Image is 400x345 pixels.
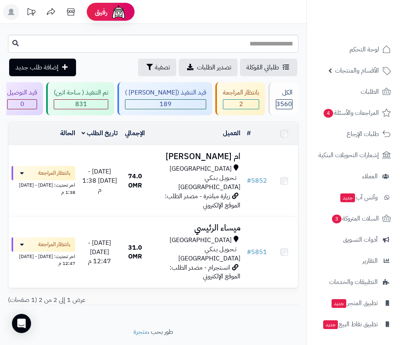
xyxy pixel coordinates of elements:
[152,152,240,161] h3: ام [PERSON_NAME]
[179,59,238,76] a: تصدير الطلبات
[205,245,236,254] span: تـحـويـل بـنـكـي
[7,88,37,97] div: قيد التوصيل
[312,272,395,292] a: التطبيقات والخدمات
[205,173,236,183] span: تـحـويـل بـنـكـي
[312,40,395,59] a: لوحة التحكم
[2,296,304,305] div: عرض 1 إلى 2 من 2 (1 صفحات)
[178,182,240,192] span: [GEOGRAPHIC_DATA]
[82,167,117,195] span: [DATE] - [DATE] 1:38 م
[223,128,240,138] a: العميل
[332,215,341,223] span: 3
[312,188,395,207] a: وآتس آبجديد
[247,176,251,185] span: #
[152,223,240,233] h3: ميساء الرئيسي
[246,63,279,72] span: طلباتي المُوكلة
[331,213,379,224] span: السلات المتروكة
[322,319,378,330] span: تطبيق نقاط البيع
[312,167,395,186] a: العملاء
[155,63,170,72] span: تصفية
[223,100,259,109] span: 2
[170,263,240,282] span: انستجرام - مصدر الطلب: الموقع الإلكتروني
[324,109,333,118] span: 4
[128,172,142,190] span: 74.0 OMR
[16,63,59,72] span: إضافة طلب جديد
[312,315,395,334] a: تطبيق نقاط البيعجديد
[267,82,300,115] a: الكل3560
[125,128,145,138] a: الإجمالي
[165,191,240,210] span: زيارة مباشرة - مصدر الطلب: الموقع الإلكتروني
[361,86,379,97] span: الطلبات
[82,128,118,138] a: تاريخ الطلب
[318,150,379,161] span: إشعارات التحويلات البنكية
[312,103,395,122] a: المراجعات والأسئلة4
[125,100,206,109] span: 189
[88,238,111,266] span: [DATE] - [DATE] 12:47 م
[276,88,293,97] div: الكل
[312,230,395,249] a: أدوات التسويق
[323,107,379,118] span: المراجعات والأسئلة
[363,255,378,266] span: التقارير
[38,241,70,248] span: بانتظار المراجعة
[214,82,267,115] a: بانتظار المراجعة 2
[45,82,116,115] a: تم التنفيذ ( ساحة اتين) 831
[9,59,76,76] a: إضافة طلب جديد
[247,247,267,257] a: #5851
[343,234,378,245] span: أدوات التسويق
[116,82,214,115] a: قيد التنفيذ ([PERSON_NAME] ) 189
[60,128,75,138] a: الحالة
[340,192,378,203] span: وآتس آب
[340,193,355,202] span: جديد
[312,251,395,270] a: التقارير
[247,247,251,257] span: #
[312,209,395,228] a: السلات المتروكة3
[247,176,267,185] a: #5852
[332,299,346,308] span: جديد
[38,169,70,177] span: بانتظار المراجعة
[111,4,127,20] img: ai-face.png
[312,294,395,313] a: تطبيق المتجرجديد
[323,320,338,329] span: جديد
[178,254,240,263] span: [GEOGRAPHIC_DATA]
[54,88,108,97] div: تم التنفيذ ( ساحة اتين)
[240,59,297,76] a: طلباتي المُوكلة
[312,146,395,165] a: إشعارات التحويلات البنكية
[223,88,259,97] div: بانتظار المراجعة
[349,44,379,55] span: لوحة التحكم
[331,298,378,309] span: تطبيق المتجر
[12,180,75,195] div: اخر تحديث: [DATE] - [DATE] 1:38 م
[95,7,107,17] span: رفيق
[125,88,206,97] div: قيد التنفيذ ([PERSON_NAME] )
[133,327,148,337] a: متجرة
[197,63,231,72] span: تصدير الطلبات
[21,4,41,22] a: تحديثات المنصة
[12,314,31,333] div: Open Intercom Messenger
[8,100,37,109] span: 0
[170,164,232,173] span: [GEOGRAPHIC_DATA]
[329,276,378,288] span: التطبيقات والخدمات
[335,65,379,76] span: الأقسام والمنتجات
[54,100,108,109] span: 831
[170,236,232,245] span: [GEOGRAPHIC_DATA]
[312,124,395,144] a: طلبات الإرجاع
[128,243,142,262] span: 31.0 OMR
[276,100,292,109] span: 3560
[347,128,379,140] span: طلبات الإرجاع
[247,128,251,138] a: #
[12,252,75,267] div: اخر تحديث: [DATE] - [DATE] 12:47 م
[138,59,176,76] button: تصفية
[312,82,395,101] a: الطلبات
[362,171,378,182] span: العملاء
